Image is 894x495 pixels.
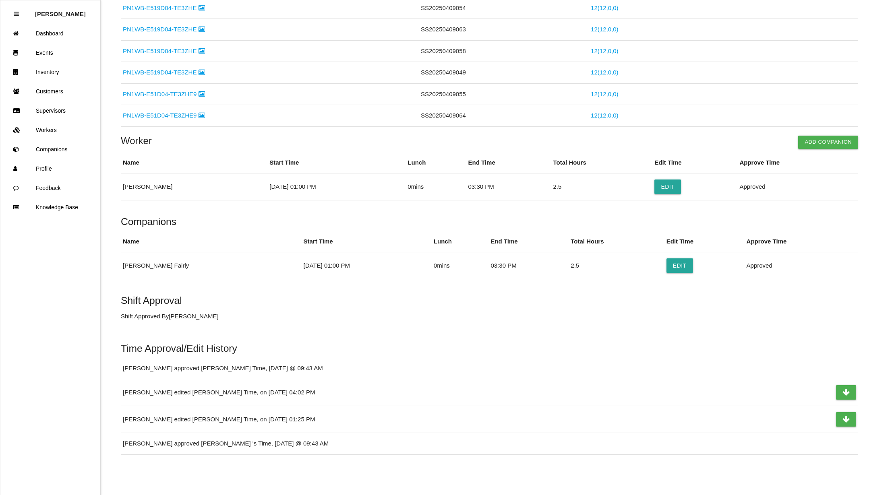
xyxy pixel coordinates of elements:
td: [PERSON_NAME] approved [PERSON_NAME] Time, [DATE] @ 09:43 AM [121,358,782,379]
td: SS20250409049 [419,62,589,84]
th: Approve Time [737,152,858,173]
a: Events [0,43,100,62]
p: Shift Approved By [PERSON_NAME] [121,312,858,321]
a: 12(12,0,0) [591,69,618,76]
td: SS20250409058 [419,40,589,62]
th: Name [121,231,302,252]
i: Image Inside [199,48,205,54]
i: Image Inside [199,91,205,97]
button: Add Companion [798,136,858,148]
i: Image Inside [199,5,205,11]
p: Rosie Blandino [35,4,86,17]
th: Approve Time [745,231,859,252]
th: Name [121,152,267,173]
a: PN1WB-E51D04-TE3ZHE9 [123,112,205,119]
th: Total Hours [569,231,664,252]
div: Close [14,4,19,24]
h5: Time Approval/Edit History [121,343,858,354]
td: 0 mins [432,252,489,279]
a: Knowledge Base [0,198,100,217]
td: 03:30 PM [488,252,569,279]
a: Profile [0,159,100,178]
td: [PERSON_NAME] Fairly [121,252,302,279]
th: Edit Time [664,231,745,252]
a: 12(12,0,0) [591,112,618,119]
td: [PERSON_NAME] edited [PERSON_NAME] Time, on [DATE] 01:25 PM [121,406,782,433]
a: PN1WB-E519D04-TE3ZHE [123,26,205,33]
a: Supervisors [0,101,100,120]
td: SS20250409063 [419,19,589,41]
td: [PERSON_NAME] approved [PERSON_NAME] 's Time, [DATE] @ 09:43 AM [121,433,782,455]
td: 0 mins [406,173,466,200]
h4: Worker [121,136,858,146]
td: Approved [737,173,858,200]
th: End Time [488,231,569,252]
a: PN1WB-E519D04-TE3ZHE [123,47,205,54]
th: Total Hours [551,152,653,173]
th: Start Time [267,152,406,173]
i: Image Inside [199,26,205,32]
td: [PERSON_NAME] [121,173,267,200]
h5: Shift Approval [121,295,858,306]
button: Edit [666,258,693,273]
h5: Companions [121,216,858,227]
a: PN1WB-E51D04-TE3ZHE9 [123,91,205,97]
td: 2.5 [569,252,664,279]
a: Dashboard [0,24,100,43]
a: 12(12,0,0) [591,91,618,97]
td: 2.5 [551,173,653,200]
a: Inventory [0,62,100,82]
a: PN1WB-E519D04-TE3ZHE [123,69,205,76]
td: [DATE] 01:00 PM [267,173,406,200]
th: Lunch [432,231,489,252]
td: Approved [745,252,859,279]
a: Companions [0,140,100,159]
a: Feedback [0,178,100,198]
i: Image Inside [199,112,205,118]
td: 03:30 PM [466,173,551,200]
td: [PERSON_NAME] edited [PERSON_NAME] Time, on [DATE] 04:02 PM [121,379,782,406]
i: Image Inside [199,69,205,75]
a: 12(12,0,0) [591,4,618,11]
a: Customers [0,82,100,101]
td: SS20250409055 [419,83,589,105]
td: [DATE] 01:00 PM [302,252,432,279]
th: Edit Time [652,152,737,173]
a: PN1WB-E519D04-TE3ZHE [123,4,205,11]
a: 12(12,0,0) [591,47,618,54]
a: Workers [0,120,100,140]
a: 12(12,0,0) [591,26,618,33]
th: Lunch [406,152,466,173]
th: End Time [466,152,551,173]
td: SS20250409064 [419,105,589,127]
th: Start Time [302,231,432,252]
button: Edit [654,179,681,194]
